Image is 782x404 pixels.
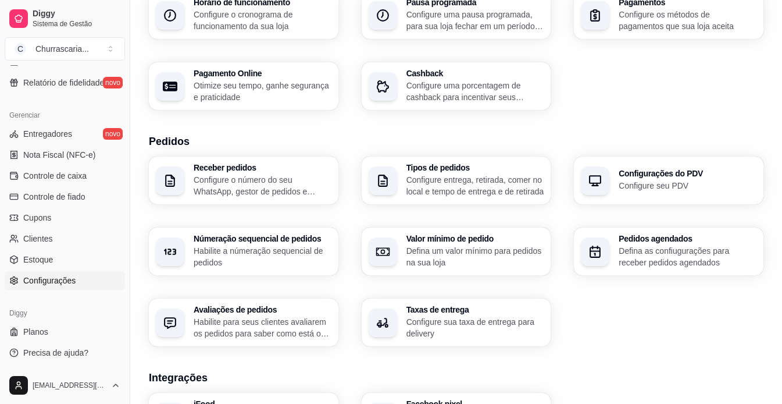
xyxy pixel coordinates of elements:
[23,77,104,88] span: Relatório de fidelidade
[149,299,338,346] button: Avaliações de pedidosHabilite para seus clientes avaliarem os pedidos para saber como está o feed...
[5,250,125,269] a: Estoque
[406,164,544,172] h3: Tipos de pedidos
[5,166,125,185] a: Controle de caixa
[5,371,125,399] button: [EMAIL_ADDRESS][DOMAIN_NAME]
[23,128,72,140] span: Entregadores
[23,170,87,182] span: Controle de caixa
[5,271,125,290] a: Configurações
[619,9,756,32] p: Configure os métodos de pagamentos que sua loja aceita
[5,304,125,323] div: Diggy
[15,43,26,55] span: C
[194,80,331,103] p: Otimize seu tempo, ganhe segurança e praticidade
[194,316,331,339] p: Habilite para seus clientes avaliarem os pedidos para saber como está o feedback da sua loja
[149,228,338,275] button: Númeração sequencial de pedidosHabilite a númeração sequencial de pedidos
[619,235,756,243] h3: Pedidos agendados
[406,316,544,339] p: Configure sua taxa de entrega para delivery
[5,37,125,61] button: Select a team
[23,212,51,224] span: Cupons
[5,5,125,33] a: DiggySistema de Gestão
[194,174,331,197] p: Configure o número do seu WhatsApp, gestor de pedidos e outros
[5,229,125,248] a: Clientes
[5,208,125,227] a: Cupons
[362,157,551,204] button: Tipos de pedidosConfigure entrega, retirada, comer no local e tempo de entrega e de retirada
[23,149,95,161] span: Nota Fiscal (NFC-e)
[194,235,331,243] h3: Númeração sequencial de pedidos
[362,62,551,110] button: CashbackConfigure uma porcentagem de cashback para incentivar seus clientes a comprarem em sua loja
[406,80,544,103] p: Configure uma porcentagem de cashback para incentivar seus clientes a comprarem em sua loja
[406,174,544,197] p: Configure entrega, retirada, comer no local e tempo de entrega e de retirada
[5,106,125,125] div: Gerenciar
[362,299,551,346] button: Taxas de entregaConfigure sua taxa de entrega para delivery
[23,347,88,359] span: Precisa de ajuda?
[194,164,331,172] h3: Receber pedidos
[406,69,544,77] h3: Cashback
[194,69,331,77] h3: Pagamento Online
[23,254,53,265] span: Estoque
[23,326,48,338] span: Planos
[33,9,120,19] span: Diggy
[406,245,544,268] p: Defina um valor mínimo para pedidos na sua loja
[574,157,763,204] button: Configurações do PDVConfigure seu PDV
[149,133,763,150] h3: Pedidos
[362,228,551,275] button: Valor mínimo de pedidoDefina um valor mínimo para pedidos na sua loja
[619,169,756,178] h3: Configurações do PDV
[5,73,125,92] a: Relatório de fidelidadenovo
[194,9,331,32] p: Configure o cronograma de funcionamento da sua loja
[149,370,763,386] h3: Integrações
[194,245,331,268] p: Habilite a númeração sequencial de pedidos
[149,157,338,204] button: Receber pedidosConfigure o número do seu WhatsApp, gestor de pedidos e outros
[33,19,120,29] span: Sistema de Gestão
[574,228,763,275] button: Pedidos agendadosDefina as confiugurações para receber pedidos agendados
[406,9,544,32] p: Configure uma pausa programada, para sua loja fechar em um período específico
[23,191,85,203] span: Controle de fiado
[149,62,338,110] button: Pagamento OnlineOtimize seu tempo, ganhe segurança e praticidade
[406,235,544,243] h3: Valor mínimo de pedido
[35,43,89,55] div: Churrascaria ...
[5,146,125,164] a: Nota Fiscal (NFC-e)
[406,306,544,314] h3: Taxas de entrega
[619,180,756,192] p: Configure seu PDV
[33,381,106,390] span: [EMAIL_ADDRESS][DOMAIN_NAME]
[619,245,756,268] p: Defina as confiugurações para receber pedidos agendados
[23,233,53,244] span: Clientes
[194,306,331,314] h3: Avaliações de pedidos
[5,187,125,206] a: Controle de fiado
[5,125,125,143] a: Entregadoresnovo
[23,275,76,286] span: Configurações
[5,323,125,341] a: Planos
[5,343,125,362] a: Precisa de ajuda?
